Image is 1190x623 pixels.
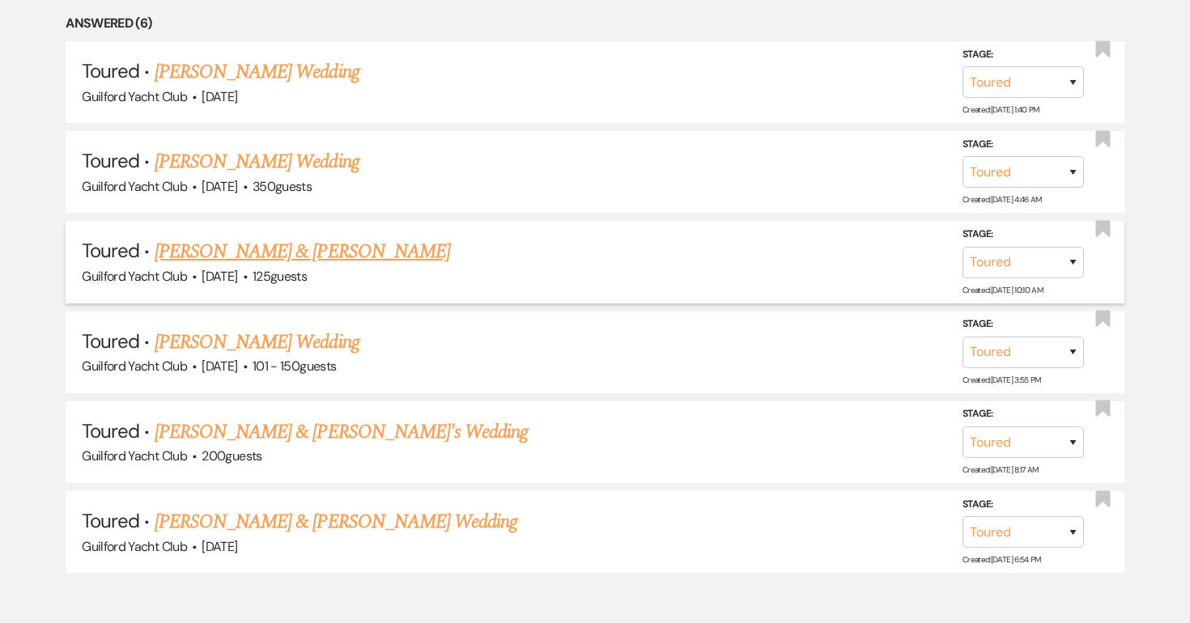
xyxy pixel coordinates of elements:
span: Toured [82,238,139,263]
li: Answered (6) [66,13,1124,34]
span: Created: [DATE] 4:46 AM [963,194,1042,205]
span: Guilford Yacht Club [82,538,187,555]
span: [DATE] [202,178,237,195]
a: [PERSON_NAME] Wedding [155,57,359,87]
span: Created: [DATE] 1:40 PM [963,104,1039,115]
span: 101 - 150 guests [253,358,336,375]
span: [DATE] [202,358,237,375]
span: 200 guests [202,447,261,464]
span: Created: [DATE] 3:55 PM [963,375,1041,385]
a: [PERSON_NAME] Wedding [155,328,359,357]
span: 350 guests [253,178,312,195]
span: Toured [82,148,139,173]
a: [PERSON_NAME] Wedding [155,147,359,176]
label: Stage: [963,496,1084,514]
span: 125 guests [253,268,307,285]
span: Guilford Yacht Club [82,447,187,464]
label: Stage: [963,46,1084,64]
label: Stage: [963,226,1084,244]
span: Guilford Yacht Club [82,88,187,105]
label: Stage: [963,405,1084,423]
span: [DATE] [202,268,237,285]
span: Guilford Yacht Club [82,178,187,195]
span: Toured [82,418,139,443]
span: Toured [82,508,139,533]
label: Stage: [963,316,1084,333]
a: [PERSON_NAME] & [PERSON_NAME] Wedding [155,507,517,536]
span: [DATE] [202,538,237,555]
a: [PERSON_NAME] & [PERSON_NAME]'s Wedding [155,417,529,447]
span: Toured [82,328,139,354]
span: Toured [82,58,139,83]
label: Stage: [963,136,1084,154]
span: Created: [DATE] 10:10 AM [963,285,1043,295]
span: Created: [DATE] 8:17 AM [963,464,1039,475]
span: Guilford Yacht Club [82,358,187,375]
span: [DATE] [202,88,237,105]
a: [PERSON_NAME] & [PERSON_NAME] [155,237,450,266]
span: Guilford Yacht Club [82,268,187,285]
span: Created: [DATE] 6:54 PM [963,554,1041,565]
